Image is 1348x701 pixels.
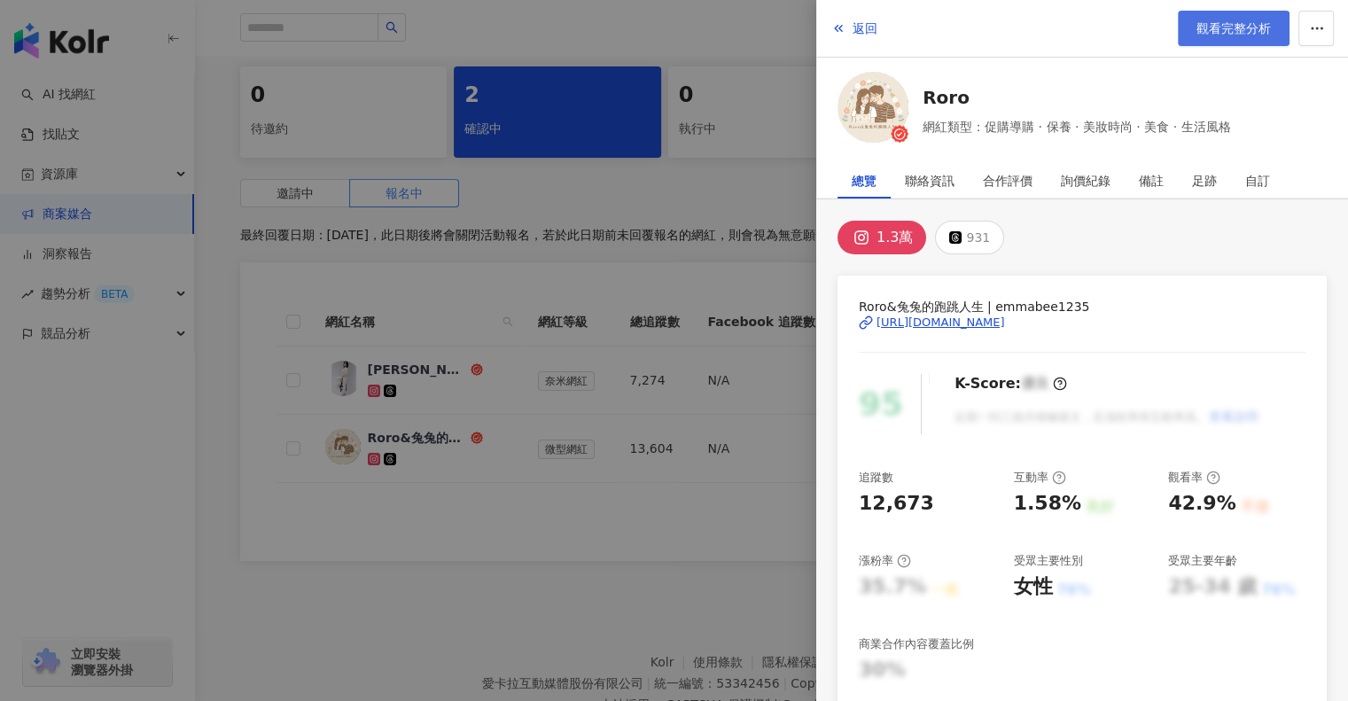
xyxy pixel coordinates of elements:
div: 12,673 [859,490,934,518]
div: 合作評價 [983,163,1032,199]
a: Roro [923,85,1230,110]
button: 返回 [830,11,878,46]
div: 互動率 [1014,470,1066,486]
img: KOL Avatar [838,72,908,143]
button: 1.3萬 [838,221,926,254]
div: 931 [966,225,990,250]
div: 42.9% [1168,490,1235,518]
div: 漲粉率 [859,553,911,569]
div: 受眾主要年齡 [1168,553,1237,569]
div: 備註 [1139,163,1164,199]
a: [URL][DOMAIN_NAME] [859,315,1305,331]
div: 詢價紀錄 [1061,163,1110,199]
a: 觀看完整分析 [1178,11,1290,46]
div: 追蹤數 [859,470,893,486]
div: 觀看率 [1168,470,1220,486]
div: 商業合作內容覆蓋比例 [859,636,974,652]
div: 自訂 [1245,163,1270,199]
div: 總覽 [852,163,877,199]
span: Roro&兔兔的跑跳人生 | emmabee1235 [859,297,1305,316]
div: 1.3萬 [877,225,913,250]
div: 聯絡資訊 [905,163,955,199]
div: 女性 [1014,573,1053,601]
button: 931 [935,221,1004,254]
span: 返回 [853,21,877,35]
span: 觀看完整分析 [1196,21,1271,35]
span: 網紅類型：促購導購 · 保養 · 美妝時尚 · 美食 · 生活風格 [923,117,1230,136]
div: 足跡 [1192,163,1217,199]
div: 受眾主要性別 [1014,553,1083,569]
a: KOL Avatar [838,72,908,149]
div: K-Score : [955,374,1067,393]
div: 1.58% [1014,490,1081,518]
div: [URL][DOMAIN_NAME] [877,315,1005,331]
